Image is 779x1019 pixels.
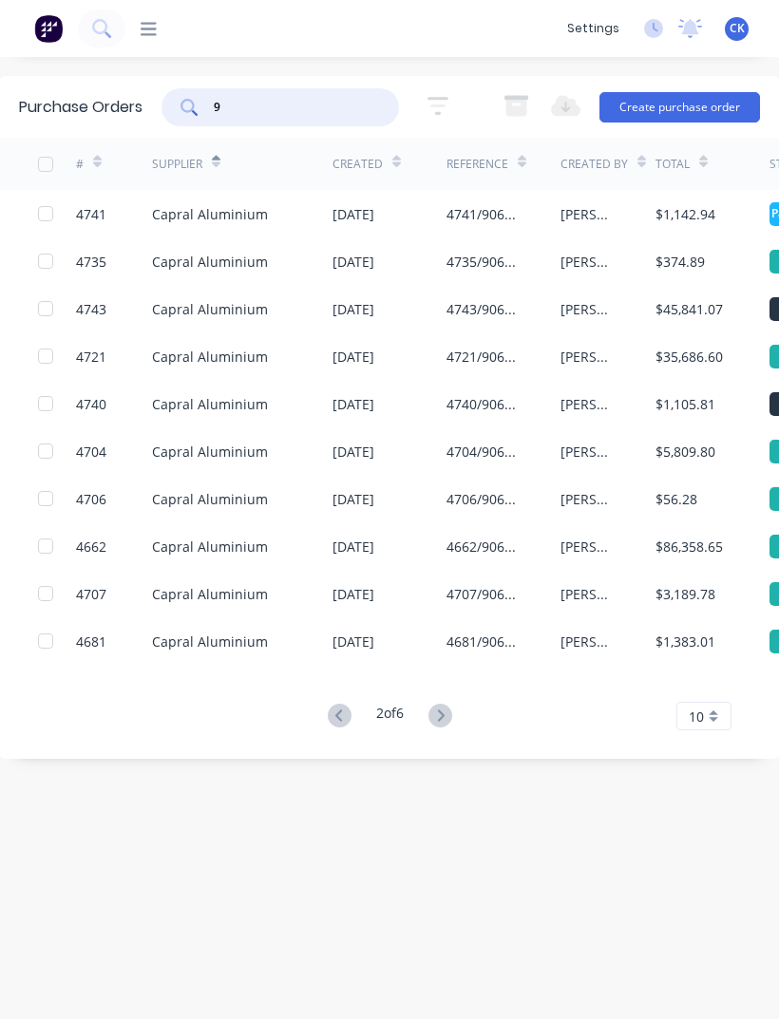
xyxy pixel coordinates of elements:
[332,632,374,651] div: [DATE]
[76,204,106,224] div: 4741
[560,584,617,604] div: [PERSON_NAME]
[332,156,383,173] div: Created
[446,537,522,557] div: 4662/9066 [PERSON_NAME].C
[76,442,106,462] div: 4704
[558,14,629,43] div: settings
[152,489,268,509] div: Capral Aluminium
[655,584,715,604] div: $3,189.78
[446,204,522,224] div: 4741/9066 components + Extrusions
[560,489,617,509] div: [PERSON_NAME]
[560,632,617,651] div: [PERSON_NAME]
[152,299,268,319] div: Capral Aluminium
[152,442,268,462] div: Capral Aluminium
[655,299,723,319] div: $45,841.07
[76,632,106,651] div: 4681
[376,703,404,730] div: 2 of 6
[446,347,522,367] div: 4721/9066 C. Curtain Wall
[655,204,715,224] div: $1,142.94
[34,14,63,43] img: Factory
[152,394,268,414] div: Capral Aluminium
[76,489,106,509] div: 4706
[152,632,268,651] div: Capral Aluminium
[560,394,617,414] div: [PERSON_NAME]
[560,156,628,173] div: Created By
[446,632,522,651] div: 4681/9066 Phase 1 WCC
[332,252,374,272] div: [DATE]
[332,394,374,414] div: [DATE]
[152,204,268,224] div: Capral Aluminium
[655,489,697,509] div: $56.28
[152,347,268,367] div: Capral Aluminium
[76,347,106,367] div: 4721
[655,442,715,462] div: $5,809.80
[560,442,617,462] div: [PERSON_NAME]
[655,632,715,651] div: $1,383.01
[560,537,617,557] div: [PERSON_NAME]
[332,489,374,509] div: [DATE]
[730,20,745,37] span: CK
[76,299,106,319] div: 4743
[76,252,106,272] div: 4735
[655,537,723,557] div: $86,358.65
[76,394,106,414] div: 4740
[446,156,508,173] div: Reference
[560,347,617,367] div: [PERSON_NAME]
[332,537,374,557] div: [DATE]
[655,156,690,173] div: Total
[446,584,522,604] div: 4707/9066 C Internals
[560,252,617,272] div: [PERSON_NAME]
[332,299,374,319] div: [DATE]
[689,707,704,727] span: 10
[560,299,617,319] div: [PERSON_NAME]
[152,584,268,604] div: Capral Aluminium
[599,92,760,123] button: Create purchase order
[655,394,715,414] div: $1,105.81
[655,347,723,367] div: $35,686.60
[76,584,106,604] div: 4707
[76,537,106,557] div: 4662
[332,204,374,224] div: [DATE]
[560,204,617,224] div: [PERSON_NAME]
[714,954,760,1000] iframe: Intercom live chat
[152,252,268,272] div: Capral Aluminium
[19,96,142,119] div: Purchase Orders
[446,299,522,319] div: 4743/9066 C. [PERSON_NAME] Internal Material in [GEOGRAPHIC_DATA]
[332,584,374,604] div: [DATE]
[446,252,522,272] div: 4735/9066 C. Internal Curved Window
[212,98,370,117] input: Search purchase orders...
[446,489,522,509] div: 4706/9066 components
[152,156,202,173] div: Supplier
[446,394,522,414] div: 4740/9066. C Level 4 Material
[446,442,522,462] div: 4704/9066 WCC Components Phase 2
[332,347,374,367] div: [DATE]
[332,442,374,462] div: [DATE]
[655,252,705,272] div: $374.89
[76,156,84,173] div: #
[152,537,268,557] div: Capral Aluminium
